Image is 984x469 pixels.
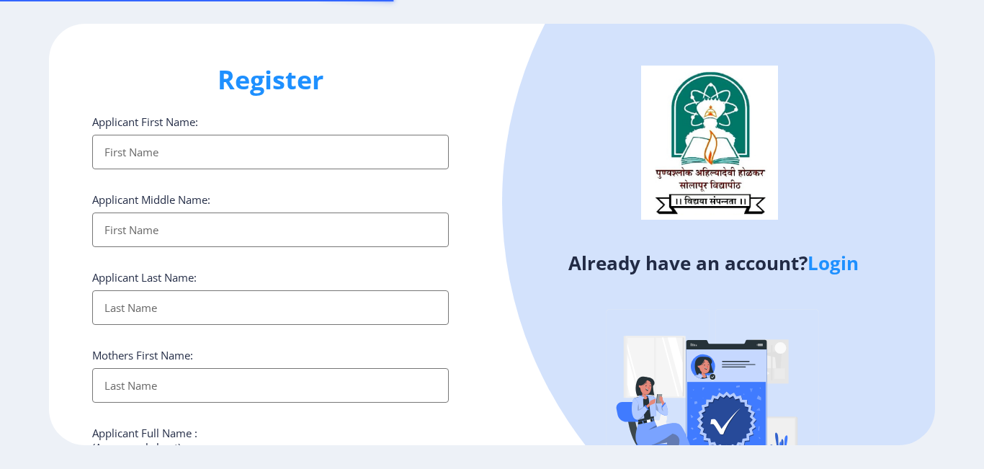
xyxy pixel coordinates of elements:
[92,270,197,285] label: Applicant Last Name:
[641,66,778,220] img: logo
[92,213,449,247] input: First Name
[92,192,210,207] label: Applicant Middle Name:
[92,368,449,403] input: Last Name
[92,135,449,169] input: First Name
[92,348,193,362] label: Mothers First Name:
[503,251,924,274] h4: Already have an account?
[92,426,197,455] label: Applicant Full Name : (As on marksheet)
[92,63,449,97] h1: Register
[92,115,198,129] label: Applicant First Name:
[92,290,449,325] input: Last Name
[808,250,859,276] a: Login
